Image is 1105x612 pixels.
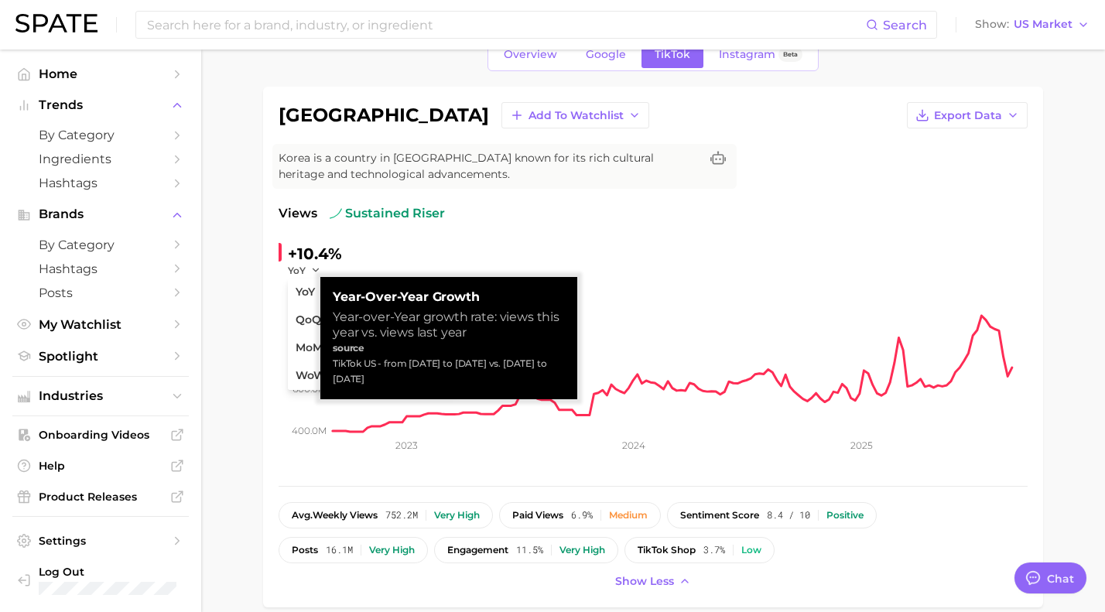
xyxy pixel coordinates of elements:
div: Very high [559,545,605,556]
span: Hashtags [39,262,162,276]
button: Trends [12,94,189,117]
button: ShowUS Market [971,15,1093,35]
strong: Year-over-Year Growth [333,289,565,305]
span: 6.9% [571,510,593,521]
a: InstagramBeta [706,41,816,68]
span: YoY [296,285,315,299]
button: Export Data [907,102,1028,128]
strong: source [333,342,364,354]
span: paid views [512,510,563,521]
a: Hashtags [12,171,189,195]
a: Settings [12,529,189,552]
button: sentiment score8.4 / 10Positive [667,502,877,528]
span: Overview [504,48,557,61]
a: by Category [12,123,189,147]
div: +10.4% [288,241,342,266]
img: sustained riser [330,207,342,220]
a: by Category [12,233,189,257]
abbr: average [292,509,313,521]
button: TikTok shop3.7%Low [624,537,775,563]
span: Show less [615,575,674,588]
button: Show less [611,571,695,592]
span: 11.5% [516,545,543,556]
span: Instagram [719,48,775,61]
span: Add to Watchlist [529,109,624,122]
a: TikTok [641,41,703,68]
span: Log Out [39,565,186,579]
a: Overview [491,41,570,68]
span: Spotlight [39,349,162,364]
span: Korea is a country in [GEOGRAPHIC_DATA] known for its rich cultural heritage and technological ad... [279,150,700,183]
div: Very high [369,545,415,556]
span: engagement [447,545,508,556]
span: Product Releases [39,490,162,504]
span: weekly views [292,510,378,521]
span: by Category [39,238,162,252]
img: SPATE [15,14,97,32]
span: Brands [39,207,162,221]
span: WoW [296,369,326,382]
span: My Watchlist [39,317,162,332]
button: Industries [12,385,189,408]
a: Posts [12,281,189,305]
div: TikTok US - from [DATE] to [DATE] vs. [DATE] to [DATE] [333,356,565,387]
button: YoY [288,264,321,277]
button: engagement11.5%Very high [434,537,618,563]
tspan: 400.0m [292,424,327,436]
span: Views [279,204,317,223]
div: Very high [434,510,480,521]
span: Settings [39,534,162,548]
span: 8.4 / 10 [767,510,810,521]
button: posts16.1mVery high [279,537,428,563]
a: Onboarding Videos [12,423,189,446]
a: Product Releases [12,485,189,508]
button: Add to Watchlist [501,102,649,128]
tspan: 2025 [850,439,873,451]
a: Log out. Currently logged in with e-mail ecromp@herocosmetics.us. [12,560,189,600]
span: Home [39,67,162,81]
span: 16.1m [326,545,353,556]
span: Search [883,18,927,32]
span: Hashtags [39,176,162,190]
span: sustained riser [330,204,445,223]
span: Trends [39,98,162,112]
button: paid views6.9%Medium [499,502,661,528]
button: avg.weekly views752.2mVery high [279,502,493,528]
span: Onboarding Videos [39,428,162,442]
a: My Watchlist [12,313,189,337]
h1: [GEOGRAPHIC_DATA] [279,106,489,125]
span: US Market [1014,20,1072,29]
a: Home [12,62,189,86]
tspan: 2024 [622,439,645,451]
span: Help [39,459,162,473]
span: Export Data [934,109,1002,122]
a: Google [573,41,639,68]
div: Year-over-Year growth rate: views this year vs. views last year [333,309,565,340]
button: Brands [12,203,189,226]
span: QoQ [296,313,321,327]
a: Hashtags [12,257,189,281]
a: Spotlight [12,344,189,368]
span: Beta [783,48,798,61]
span: posts [292,545,318,556]
span: TikTok shop [638,545,696,556]
div: Low [741,545,761,556]
a: Help [12,454,189,477]
tspan: 2023 [395,439,418,451]
span: Posts [39,285,162,300]
span: Google [586,48,626,61]
tspan: 600.0m [292,383,327,395]
span: by Category [39,128,162,142]
span: MoM [296,341,323,354]
div: Positive [826,510,864,521]
span: Show [975,20,1009,29]
span: Ingredients [39,152,162,166]
input: Search here for a brand, industry, or ingredient [145,12,866,38]
span: 3.7% [703,545,725,556]
ul: YoY [288,279,458,390]
a: Ingredients [12,147,189,171]
span: Industries [39,389,162,403]
span: TikTok [655,48,690,61]
span: 752.2m [385,510,418,521]
div: Medium [609,510,648,521]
